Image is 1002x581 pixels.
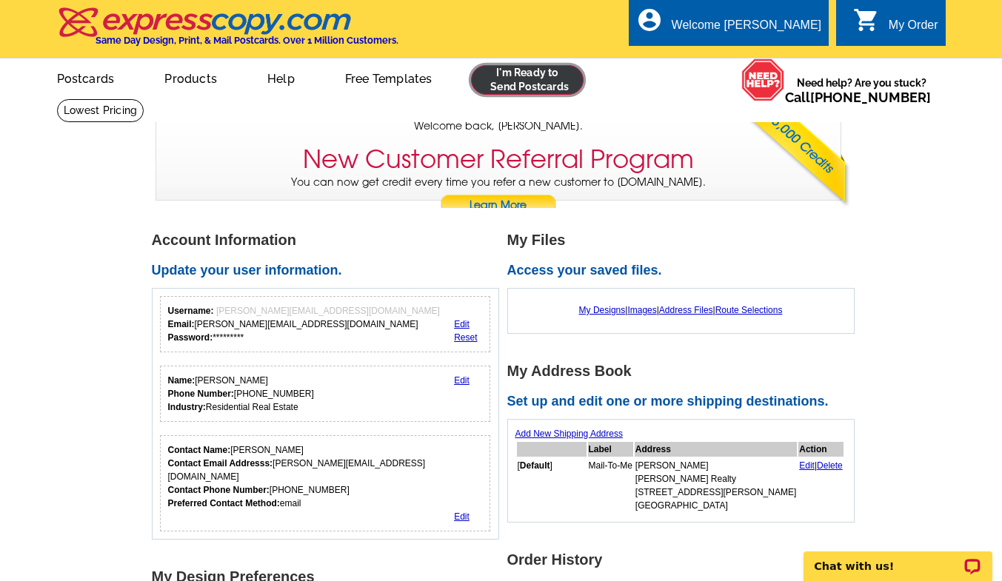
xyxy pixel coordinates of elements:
[810,90,931,105] a: [PHONE_NUMBER]
[440,195,557,217] a: Learn More
[635,458,797,513] td: [PERSON_NAME] [PERSON_NAME] Realty [STREET_ADDRESS][PERSON_NAME] [GEOGRAPHIC_DATA]
[454,332,477,343] a: Reset
[244,60,318,95] a: Help
[785,90,931,105] span: Call
[579,305,626,315] a: My Designs
[785,75,938,105] span: Need help? Are you stuck?
[507,363,863,379] h1: My Address Book
[515,429,623,439] a: Add New Shipping Address
[454,511,470,522] a: Edit
[627,305,656,315] a: Images
[507,552,863,568] h1: Order History
[588,442,633,457] th: Label
[588,458,633,513] td: Mail-To-Me
[216,306,440,316] span: [PERSON_NAME][EMAIL_ADDRESS][DOMAIN_NAME]
[152,232,507,248] h1: Account Information
[798,442,844,457] th: Action
[889,19,938,39] div: My Order
[672,19,821,39] div: Welcome [PERSON_NAME]
[168,306,214,316] strong: Username:
[741,58,785,101] img: help
[321,60,456,95] a: Free Templates
[303,144,694,175] h3: New Customer Referral Program
[33,60,138,95] a: Postcards
[168,332,213,343] strong: Password:
[853,7,880,33] i: shopping_cart
[635,442,797,457] th: Address
[168,304,440,344] div: [PERSON_NAME][EMAIL_ADDRESS][DOMAIN_NAME] *********
[152,263,507,279] h2: Update your user information.
[168,374,314,414] div: [PERSON_NAME] [PHONE_NUMBER] Residential Real Estate
[515,296,846,324] div: | | |
[160,296,491,352] div: Your login information.
[659,305,713,315] a: Address Files
[168,402,206,412] strong: Industry:
[156,175,841,217] p: You can now get credit every time you refer a new customer to [DOMAIN_NAME].
[454,319,470,329] a: Edit
[507,263,863,279] h2: Access your saved files.
[168,375,196,386] strong: Name:
[160,435,491,531] div: Who should we contact regarding order issues?
[454,375,470,386] a: Edit
[141,60,241,95] a: Products
[57,18,398,46] a: Same Day Design, Print, & Mail Postcards. Over 1 Million Customers.
[817,460,843,471] a: Delete
[798,458,844,513] td: |
[517,458,587,513] td: [ ]
[507,394,863,410] h2: Set up and edit one or more shipping destinations.
[168,458,273,469] strong: Contact Email Addresss:
[160,366,491,422] div: Your personal details.
[636,7,663,33] i: account_circle
[799,460,815,471] a: Edit
[96,35,398,46] h4: Same Day Design, Print, & Mail Postcards. Over 1 Million Customers.
[715,305,783,315] a: Route Selections
[414,118,583,134] span: Welcome back, [PERSON_NAME].
[168,485,270,495] strong: Contact Phone Number:
[853,16,938,35] a: shopping_cart My Order
[168,498,280,508] strong: Preferred Contact Method:
[794,534,1002,581] iframe: LiveChat chat widget
[168,445,231,455] strong: Contact Name:
[507,232,863,248] h1: My Files
[168,443,483,510] div: [PERSON_NAME] [PERSON_NAME][EMAIL_ADDRESS][DOMAIN_NAME] [PHONE_NUMBER] email
[520,460,550,471] b: Default
[168,319,195,329] strong: Email:
[168,389,234,399] strong: Phone Number:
